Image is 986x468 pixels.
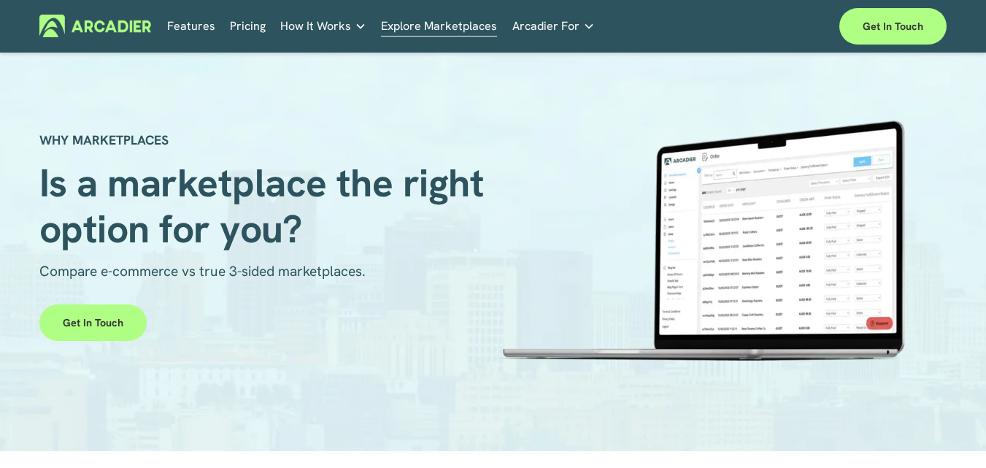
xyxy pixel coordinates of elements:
[280,15,366,37] a: folder dropdown
[39,304,147,341] a: Get in touch
[39,131,169,148] strong: WHY MARKETPLACES
[39,158,494,254] span: Is a marketplace the right option for you?
[381,15,497,37] a: Explore Marketplaces
[39,262,366,280] span: Compare e-commerce vs true 3-sided marketplaces.
[839,8,947,45] a: Get in touch
[280,16,351,37] span: How It Works
[230,15,266,37] a: Pricing
[167,15,215,37] a: Features
[512,15,595,37] a: folder dropdown
[39,15,151,37] img: Arcadier
[512,16,579,37] span: Arcadier For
